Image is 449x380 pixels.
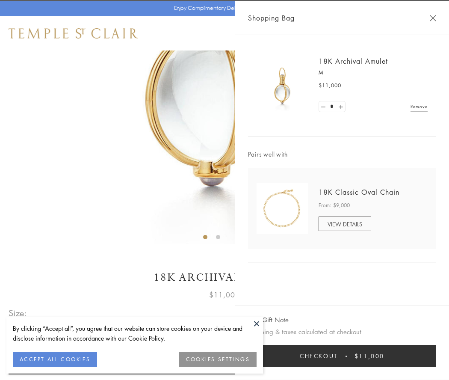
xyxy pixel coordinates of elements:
[9,306,27,320] span: Size:
[248,315,289,325] button: Add Gift Note
[179,352,257,367] button: COOKIES SETTINGS
[319,217,371,231] a: VIEW DETAILS
[257,60,308,111] img: 18K Archival Amulet
[174,4,271,12] p: Enjoy Complimentary Delivery & Returns
[9,28,138,39] img: Temple St. Clair
[411,102,428,111] a: Remove
[336,101,345,112] a: Set quantity to 2
[13,324,257,343] div: By clicking “Accept all”, you agree that our website can store cookies on your device and disclos...
[300,351,338,361] span: Checkout
[319,56,388,66] a: 18K Archival Amulet
[209,289,240,300] span: $11,000
[319,81,341,90] span: $11,000
[319,187,399,197] a: 18K Classic Oval Chain
[328,220,362,228] span: VIEW DETAILS
[319,101,328,112] a: Set quantity to 0
[354,351,384,361] span: $11,000
[13,352,97,367] button: ACCEPT ALL COOKIES
[248,327,436,337] p: Shipping & taxes calculated at checkout
[319,68,428,77] p: M
[248,149,436,159] span: Pairs well with
[319,201,350,210] span: From: $9,000
[9,270,440,285] h1: 18K Archival Amulet
[430,15,436,21] button: Close Shopping Bag
[248,12,295,24] span: Shopping Bag
[257,183,308,234] img: N88865-OV18
[248,345,436,367] button: Checkout $11,000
